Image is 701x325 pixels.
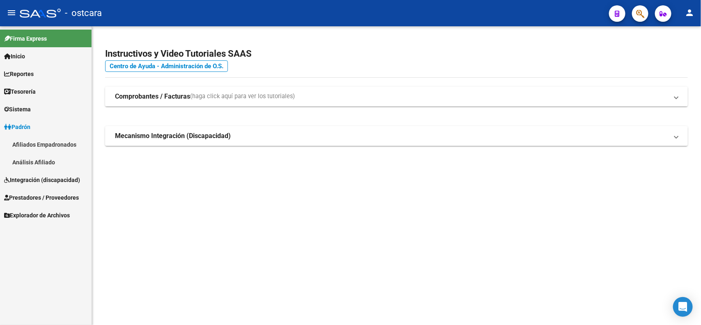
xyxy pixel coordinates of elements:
[4,52,25,61] span: Inicio
[65,4,102,22] span: - ostcara
[4,87,36,96] span: Tesorería
[4,34,47,43] span: Firma Express
[190,92,295,101] span: (haga click aquí para ver los tutoriales)
[105,60,228,72] a: Centro de Ayuda - Administración de O.S.
[4,122,30,131] span: Padrón
[105,87,688,106] mat-expansion-panel-header: Comprobantes / Facturas(haga click aquí para ver los tutoriales)
[4,105,31,114] span: Sistema
[115,131,231,141] strong: Mecanismo Integración (Discapacidad)
[115,92,190,101] strong: Comprobantes / Facturas
[4,175,80,184] span: Integración (discapacidad)
[673,297,693,317] div: Open Intercom Messenger
[105,46,688,62] h2: Instructivos y Video Tutoriales SAAS
[7,8,16,18] mat-icon: menu
[4,69,34,78] span: Reportes
[4,211,70,220] span: Explorador de Archivos
[105,126,688,146] mat-expansion-panel-header: Mecanismo Integración (Discapacidad)
[685,8,694,18] mat-icon: person
[4,193,79,202] span: Prestadores / Proveedores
